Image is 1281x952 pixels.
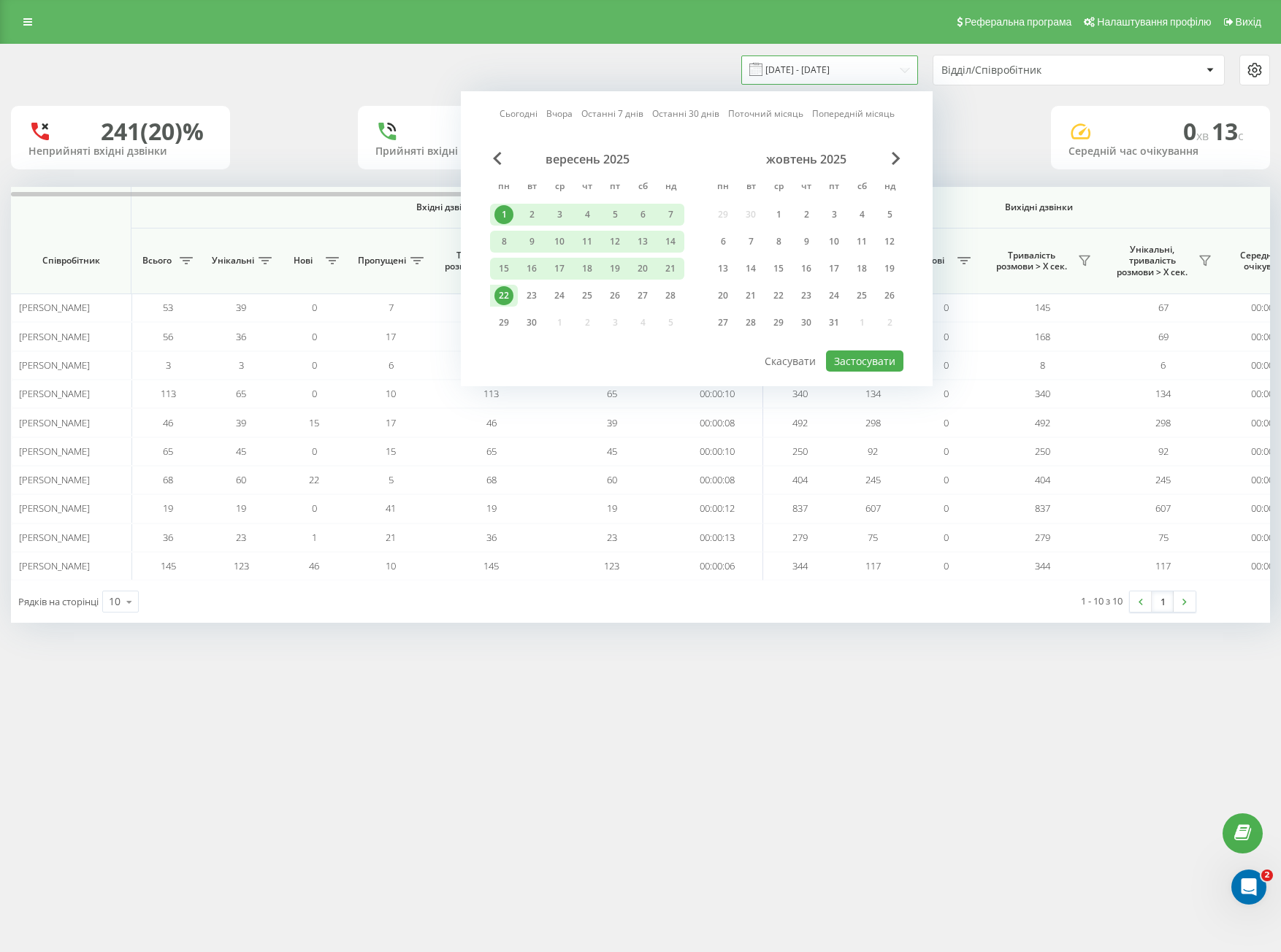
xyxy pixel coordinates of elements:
span: c [1238,128,1244,144]
a: Вчора [546,107,573,120]
span: 23 [236,531,246,544]
span: 19 [163,502,173,515]
td: 00:00:13 [672,523,763,552]
div: 12 [880,232,899,251]
span: 134 [865,387,881,400]
div: ср 17 вер 2025 р. [546,258,573,280]
a: Сьогодні [500,107,538,120]
span: 607 [1155,502,1171,515]
span: 22 [309,473,319,486]
span: 279 [792,531,808,544]
span: 10 [386,559,396,572]
div: чт 23 жовт 2025 р. [792,285,820,307]
abbr: п’ятниця [604,177,626,199]
span: 0 [312,358,317,372]
div: 22 [769,286,788,305]
span: 0 [944,445,949,458]
span: 65 [163,445,173,458]
div: чт 16 жовт 2025 р. [792,258,820,280]
abbr: вівторок [521,177,543,199]
div: ср 10 вер 2025 р. [546,231,573,253]
div: пн 8 вер 2025 р. [490,231,518,253]
span: 607 [865,502,881,515]
div: 11 [578,232,597,251]
div: нд 26 жовт 2025 р. [876,285,903,307]
span: 60 [236,473,246,486]
span: [PERSON_NAME] [19,358,90,372]
span: 0 [312,301,317,314]
div: пт 12 вер 2025 р. [601,231,629,253]
div: вт 23 вер 2025 р. [518,285,546,307]
div: 20 [714,286,733,305]
abbr: середа [768,177,789,199]
button: Застосувати [826,350,903,372]
div: пн 29 вер 2025 р. [490,312,518,334]
div: 5 [880,205,899,224]
div: 2 [522,205,541,224]
div: нд 7 вер 2025 р. [657,204,684,226]
span: 0 [312,387,317,400]
span: 404 [1035,473,1050,486]
span: 6 [389,358,394,372]
div: 10 [825,232,844,251]
div: нд 5 жовт 2025 р. [876,204,903,226]
span: 19 [236,502,246,515]
span: 36 [163,531,173,544]
span: 10 [386,387,396,400]
div: чт 25 вер 2025 р. [573,285,601,307]
div: 8 [769,232,788,251]
span: 65 [607,387,617,400]
span: Всього [139,255,175,266]
div: нд 21 вер 2025 р. [657,258,684,280]
span: 0 [944,387,949,400]
span: 92 [1158,445,1169,458]
span: [PERSON_NAME] [19,387,90,400]
span: 68 [163,473,173,486]
div: сб 13 вер 2025 р. [629,231,657,253]
span: 21 [386,531,396,544]
div: чт 9 жовт 2025 р. [792,231,820,253]
span: 123 [234,559,249,572]
div: 27 [714,313,733,332]
div: жовтень 2025 [709,152,903,166]
div: пт 31 жовт 2025 р. [820,312,848,334]
span: 65 [236,387,246,400]
span: 13 [1212,115,1244,147]
span: Вихідні дзвінки [798,201,1280,213]
td: 00:00:10 [672,437,763,466]
div: 25 [852,286,871,305]
span: [PERSON_NAME] [19,473,90,486]
span: 344 [792,559,808,572]
span: [PERSON_NAME] [19,559,90,572]
span: 250 [1035,445,1050,458]
span: 45 [607,445,617,458]
abbr: неділя [879,177,900,199]
span: [PERSON_NAME] [19,531,90,544]
div: 6 [633,205,652,224]
span: Вхідні дзвінки [169,201,724,213]
span: Унікальні [212,255,254,266]
div: ср 1 жовт 2025 р. [765,204,792,226]
div: 25 [578,286,597,305]
span: 0 [312,445,317,458]
span: Пропущені [358,255,406,266]
div: 22 [494,286,513,305]
div: пт 3 жовт 2025 р. [820,204,848,226]
span: 837 [1035,502,1050,515]
div: Неприйняті вхідні дзвінки [28,145,213,158]
a: Попередній місяць [812,107,895,120]
span: 36 [236,330,246,343]
div: вт 2 вер 2025 р. [518,204,546,226]
div: ср 8 жовт 2025 р. [765,231,792,253]
span: 75 [868,531,878,544]
div: 9 [522,232,541,251]
a: Останні 30 днів [652,107,719,120]
div: 29 [769,313,788,332]
span: Previous Month [493,152,502,165]
span: 41 [386,502,396,515]
span: 39 [236,301,246,314]
span: 3 [239,358,244,372]
div: вт 30 вер 2025 р. [518,312,546,334]
div: 20 [633,259,652,278]
span: 340 [792,387,808,400]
